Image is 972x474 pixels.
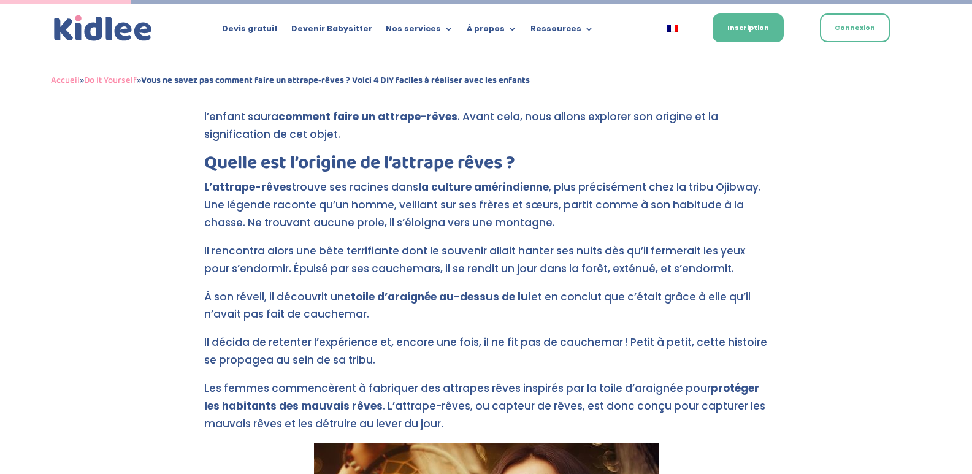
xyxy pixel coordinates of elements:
strong: Vous ne savez pas comment faire un attrape-rêves ? Voici 4 DIY faciles à réaliser avec les enfants [141,73,530,88]
span: » » [51,73,530,88]
strong: la culture amérindienne [418,180,549,194]
strong: L’attrape-rêves [204,180,292,194]
img: Français [667,25,678,32]
a: Do It Yourself [84,73,137,88]
img: logo_kidlee_bleu [51,12,155,45]
a: Devis gratuit [222,25,278,38]
a: À propos [467,25,517,38]
a: Devenir Babysitter [291,25,372,38]
a: Ressources [530,25,594,38]
strong: comment faire un attrape-rêves [278,109,457,124]
strong: toile d’araignée au-dessus de lui [351,289,531,304]
a: Nos services [386,25,453,38]
p: Il décida de retenter l’expérience et, encore une fois, il ne fit pas de cauchemar ! Petit à peti... [204,334,768,380]
p: trouve ses racines dans , plus précisément chez la tribu Ojibway. Une légende raconte qu’un homme... [204,178,768,242]
a: Accueil [51,73,80,88]
p: Il rencontra alors une bête terrifiante dont le souvenir allait hanter ses nuits dès qu’il fermer... [204,242,768,288]
a: Connexion [820,13,890,42]
p: Les femmes commencèrent à fabriquer des attrapes rêves inspirés par la toile d’araignée pour . L’... [204,380,768,443]
p: Dans cet article, vous propose des idées de DIY et des astuces pratiques ! Avec votre soutien, l’... [204,90,768,154]
p: À son réveil, il découvrit une et en conclut que c’était grâce à elle qu’il n’avait pas fait de c... [204,288,768,334]
a: Inscription [713,13,784,42]
a: Kidlee Logo [51,12,155,45]
h2: Quelle est l’origine de l’attrape rêves ? [204,154,768,178]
